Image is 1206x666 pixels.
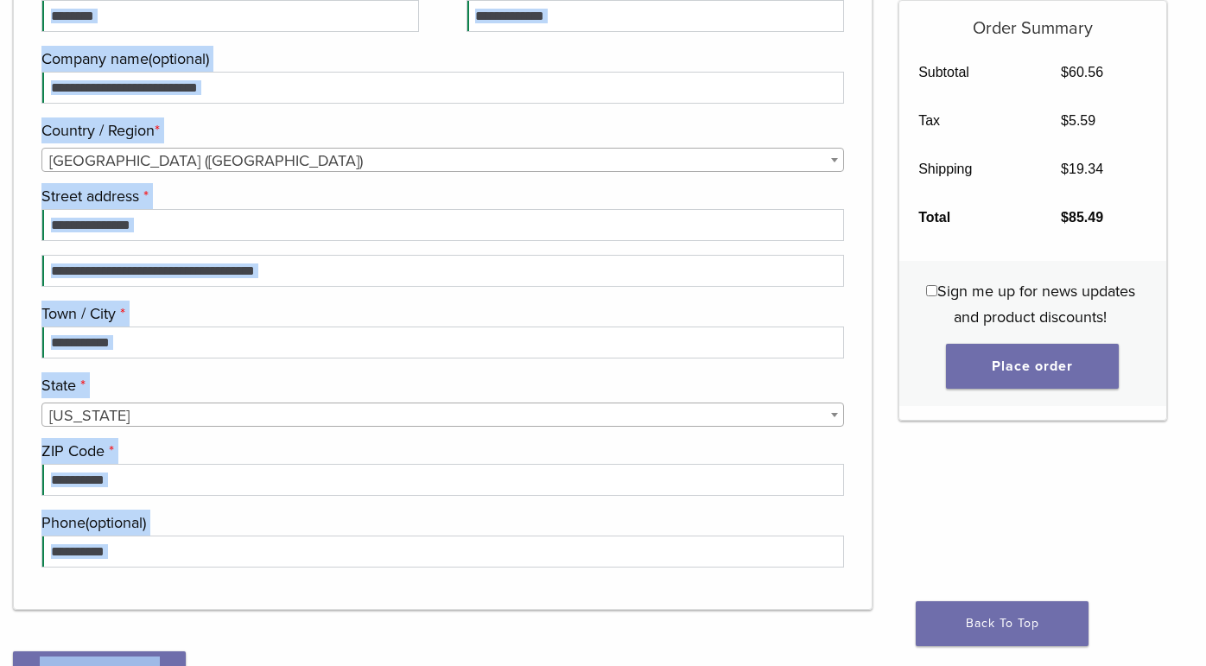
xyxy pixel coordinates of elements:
[926,285,937,296] input: Sign me up for news updates and product discounts!
[41,46,840,72] label: Company name
[41,148,844,172] span: Country / Region
[937,282,1135,327] span: Sign me up for news updates and product discounts!
[1061,210,1103,225] bdi: 85.49
[41,438,840,464] label: ZIP Code
[41,301,840,327] label: Town / City
[1061,65,1069,79] span: $
[42,403,843,428] span: Indiana
[41,403,844,427] span: State
[41,510,840,536] label: Phone
[899,193,1042,242] th: Total
[41,372,840,398] label: State
[1061,113,1069,128] span: $
[41,117,840,143] label: Country / Region
[916,601,1089,646] a: Back To Top
[41,183,840,209] label: Street address
[899,1,1167,39] h5: Order Summary
[86,513,146,532] span: (optional)
[899,48,1042,97] th: Subtotal
[1061,113,1095,128] bdi: 5.59
[1061,162,1103,176] bdi: 19.34
[1061,65,1103,79] bdi: 60.56
[1061,162,1069,176] span: $
[946,344,1119,389] button: Place order
[1061,210,1069,225] span: $
[899,97,1042,145] th: Tax
[149,49,209,68] span: (optional)
[42,149,843,173] span: United States (US)
[899,145,1042,193] th: Shipping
